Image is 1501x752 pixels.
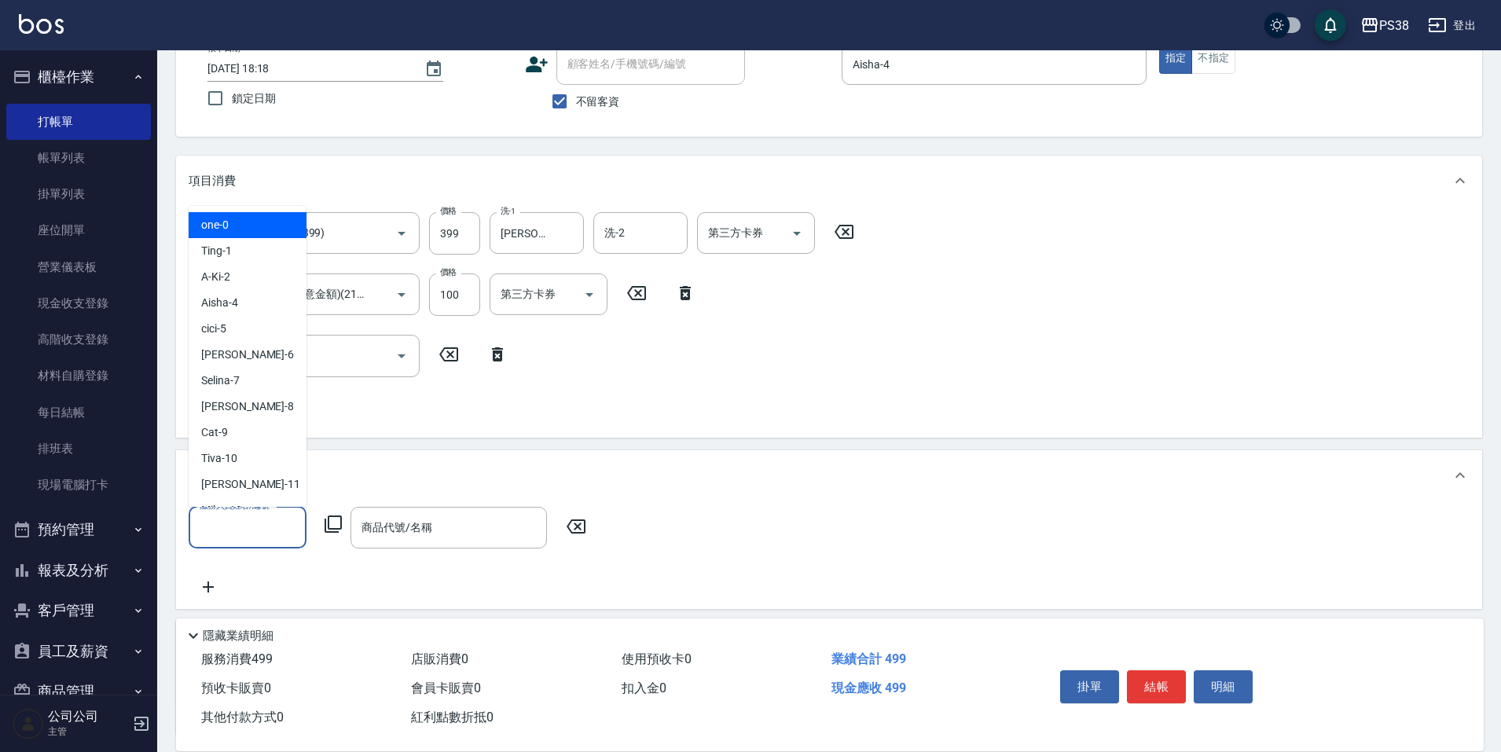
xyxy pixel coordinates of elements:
button: 不指定 [1191,43,1235,74]
span: Selina -7 [201,372,240,389]
a: 營業儀表板 [6,249,151,285]
p: 隱藏業績明細 [203,628,273,644]
a: 排班表 [6,431,151,467]
button: Open [784,221,809,246]
button: 結帳 [1127,670,1186,703]
a: 帳單列表 [6,140,151,176]
a: 每日結帳 [6,394,151,431]
img: Logo [19,14,64,34]
span: 鎖定日期 [232,90,276,107]
a: 現金收支登錄 [6,285,151,321]
button: 客戶管理 [6,590,151,631]
a: 材料自購登錄 [6,358,151,394]
span: 預收卡販賣 0 [201,680,271,695]
img: Person [13,708,44,739]
a: 現場電腦打卡 [6,467,151,503]
span: one -0 [201,217,229,233]
button: 櫃檯作業 [6,57,151,97]
a: 掛單列表 [6,176,151,212]
span: 服務消費 499 [201,651,273,666]
p: 主管 [48,724,128,739]
span: Tiva -10 [201,450,237,467]
button: Open [389,221,414,246]
button: 指定 [1159,43,1193,74]
span: 紅利點數折抵 0 [411,710,494,724]
a: 高階收支登錄 [6,321,151,358]
span: 扣入金 0 [622,680,666,695]
button: 明細 [1194,670,1253,703]
a: 打帳單 [6,104,151,140]
div: 店販銷售 [176,450,1482,501]
button: Open [577,282,602,307]
span: 業績合計 499 [831,651,906,666]
span: 其他付款方式 0 [201,710,284,724]
span: [PERSON_NAME] -11 [201,476,300,493]
input: YYYY/MM/DD hh:mm [207,56,409,82]
span: Aisha -4 [201,295,238,311]
button: 報表及分析 [6,550,151,591]
span: [PERSON_NAME] -8 [201,398,294,415]
label: 服務人員姓名/編號 [200,500,269,512]
span: 會員卡販賣 0 [411,680,481,695]
button: 登出 [1422,11,1482,40]
span: cici -5 [201,321,226,337]
span: [PERSON_NAME] -6 [201,347,294,363]
div: 項目消費 [176,156,1482,206]
button: 預約管理 [6,509,151,550]
h5: 公司公司 [48,709,128,724]
span: 店販消費 0 [411,651,468,666]
span: 不留客資 [576,94,620,110]
span: Miles -12 [201,502,242,519]
label: 價格 [440,205,457,217]
a: 座位開單 [6,212,151,248]
span: A-Ki -2 [201,269,230,285]
label: 洗-1 [501,205,516,217]
span: 現金應收 499 [831,680,906,695]
button: 掛單 [1060,670,1119,703]
span: 使用預收卡 0 [622,651,692,666]
div: PS38 [1379,16,1409,35]
span: Ting -1 [201,243,232,259]
button: save [1315,9,1346,41]
span: Cat -9 [201,424,228,441]
button: Open [389,343,414,369]
button: Choose date, selected date is 2025-10-06 [415,50,453,88]
button: 員工及薪資 [6,631,151,672]
button: 商品管理 [6,671,151,712]
button: Open [389,282,414,307]
label: 價格 [440,266,457,278]
p: 項目消費 [189,173,236,189]
button: PS38 [1354,9,1415,42]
